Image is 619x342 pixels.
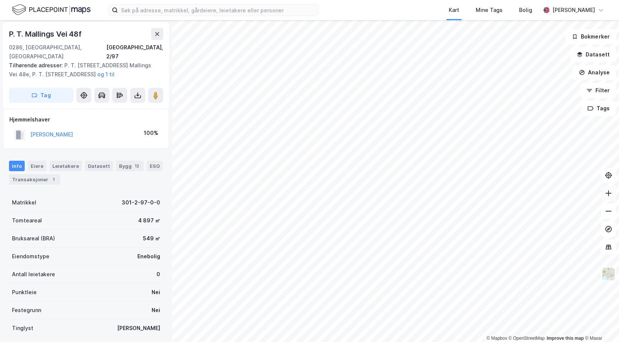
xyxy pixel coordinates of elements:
a: Mapbox [487,336,507,341]
div: Nei [152,306,160,315]
div: Antall leietakere [12,270,55,279]
div: 100% [144,129,158,138]
div: 12 [133,162,141,170]
div: Transaksjoner [9,174,60,185]
div: 301-2-97-0-0 [122,198,160,207]
div: ESG [147,161,163,171]
a: OpenStreetMap [509,336,545,341]
button: Tag [9,88,73,103]
div: Festegrunn [12,306,41,315]
div: Eiendomstype [12,252,49,261]
div: Hjemmelshaver [9,115,163,124]
iframe: Chat Widget [582,306,619,342]
button: Datasett [570,47,616,62]
div: 0286, [GEOGRAPHIC_DATA], [GEOGRAPHIC_DATA] [9,43,106,61]
button: Analyse [573,65,616,80]
div: 1 [50,176,57,183]
div: 4 897 ㎡ [138,216,160,225]
div: Bolig [519,6,532,15]
div: Bruksareal (BRA) [12,234,55,243]
div: Leietakere [49,161,82,171]
div: Matrikkel [12,198,36,207]
div: Punktleie [12,288,37,297]
div: [PERSON_NAME] [552,6,595,15]
button: Filter [580,83,616,98]
div: [GEOGRAPHIC_DATA], 2/97 [106,43,163,61]
div: Eiere [28,161,46,171]
div: Info [9,161,25,171]
div: Datasett [85,161,113,171]
div: Nei [152,288,160,297]
img: Z [601,267,616,281]
div: 0 [156,270,160,279]
div: Mine Tags [476,6,503,15]
input: Søk på adresse, matrikkel, gårdeiere, leietakere eller personer [118,4,318,16]
div: Tinglyst [12,324,33,333]
div: Kart [449,6,459,15]
img: logo.f888ab2527a4732fd821a326f86c7f29.svg [12,3,91,16]
button: Tags [581,101,616,116]
a: Improve this map [547,336,584,341]
span: Tilhørende adresser: [9,62,64,68]
div: [PERSON_NAME] [117,324,160,333]
button: Bokmerker [565,29,616,44]
div: Enebolig [137,252,160,261]
div: P. T. Mallings Vei 48f [9,28,83,40]
div: P. T. [STREET_ADDRESS] Mallings Vei 48e, P. T. [STREET_ADDRESS] [9,61,157,79]
div: 549 ㎡ [143,234,160,243]
div: Bygg [116,161,144,171]
div: Tomteareal [12,216,42,225]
